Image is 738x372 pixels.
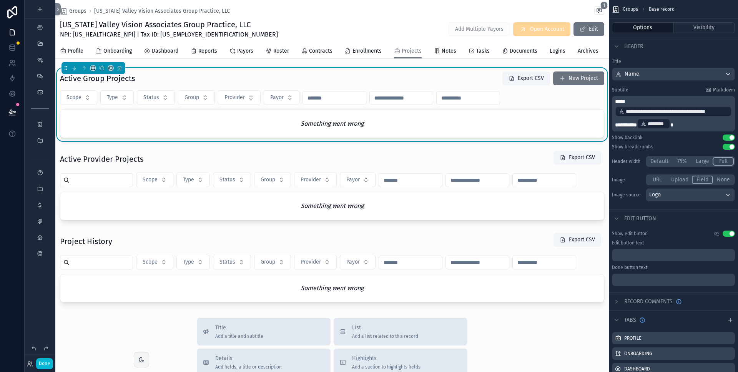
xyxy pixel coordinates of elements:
[600,2,608,9] span: 1
[612,87,628,93] label: Subtitle
[352,324,418,332] span: List
[647,176,668,184] button: URL
[215,324,263,332] span: Title
[352,364,421,370] span: Add a section to highlights fields
[624,43,643,50] span: Header
[60,30,278,39] span: NPI: [US_HEALTHCARE_NPI] | Tax ID: [US_EMPLOYER_IDENTIFICATION_NUMBER]
[197,318,331,345] button: TitleAdd a title and subtitle
[270,94,284,101] span: Payor
[612,22,674,33] button: Options
[66,94,81,101] span: Scope
[191,44,217,60] a: Reports
[237,47,253,55] span: Payors
[502,71,550,85] button: Export CSV
[352,333,418,339] span: Add a list related to this record
[273,47,289,55] span: Roster
[107,94,118,101] span: Type
[624,316,636,324] span: Tabs
[578,44,598,60] a: Archives
[60,90,97,105] button: Select Button
[215,355,282,362] span: Details
[402,47,422,55] span: Projects
[594,6,604,16] button: 1
[624,215,656,223] span: Edit button
[434,44,456,60] a: Notes
[672,157,692,166] button: 75%
[266,44,289,60] a: Roster
[612,177,643,183] label: Image
[476,47,490,55] span: Tasks
[647,157,672,166] button: Default
[215,364,282,370] span: Add fields, a title or description
[625,70,639,78] span: Name
[573,22,604,36] button: Edit
[143,94,159,101] span: Status
[612,144,653,150] div: Show breadcrumbs
[510,47,537,55] span: Documents
[649,6,675,12] span: Base record
[612,158,643,164] label: Header width
[152,47,178,55] span: Dashboard
[69,7,86,15] span: Groups
[137,90,175,105] button: Select Button
[94,7,230,15] a: [US_STATE] Valley Vision Associates Group Practice, LLC
[612,135,642,141] div: Show backlink
[218,90,261,105] button: Select Button
[60,7,86,15] a: Groups
[553,71,604,85] button: New Project
[68,47,83,55] span: Profile
[334,318,467,345] button: ListAdd a list related to this record
[198,47,217,55] span: Reports
[668,176,692,184] button: Upload
[309,47,332,55] span: Contracts
[224,94,245,101] span: Provider
[144,44,178,60] a: Dashboard
[578,47,598,55] span: Archives
[442,47,456,55] span: Notes
[96,44,132,60] a: Onboarding
[674,22,735,33] button: Visibility
[612,58,735,65] label: Title
[184,94,199,101] span: Group
[705,87,735,93] a: Markdown
[612,274,735,286] div: scrollable content
[469,44,490,60] a: Tasks
[60,19,278,30] h1: [US_STATE] Valley Vision Associates Group Practice, LLC
[301,119,364,128] em: Something went wrong
[612,249,735,261] div: scrollable content
[229,44,253,60] a: Payors
[612,240,644,246] label: Edit button text
[103,47,132,55] span: Onboarding
[612,264,647,271] label: Done button text
[394,44,422,59] a: Projects
[36,358,53,369] button: Done
[550,47,565,55] span: Logins
[612,96,735,131] div: scrollable content
[713,157,734,166] button: Full
[264,90,299,105] button: Select Button
[178,90,215,105] button: Select Button
[550,44,565,60] a: Logins
[612,68,735,81] button: Name
[612,192,643,198] label: Image source
[352,47,382,55] span: Enrollments
[624,335,641,341] label: Profile
[692,157,713,166] button: Large
[215,333,263,339] span: Add a title and subtitle
[612,231,648,237] label: Show edit button
[692,176,713,184] button: Field
[623,6,638,12] span: Groups
[60,44,83,60] a: Profile
[649,191,661,199] span: Logo
[352,355,421,362] span: Highlights
[100,90,134,105] button: Select Button
[301,44,332,60] a: Contracts
[60,73,135,84] h1: Active Group Projects
[646,188,735,201] button: Logo
[713,87,735,93] span: Markdown
[502,44,537,60] a: Documents
[624,298,673,306] span: Record comments
[624,350,652,357] label: Onboarding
